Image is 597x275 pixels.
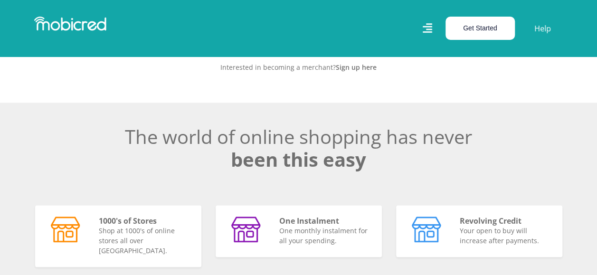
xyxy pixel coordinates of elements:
[534,22,551,35] a: Help
[231,146,366,172] span: been this easy
[336,63,377,72] a: Sign up here
[460,226,550,246] p: Your open to buy will increase after payments.
[460,217,550,226] h5: Revolving Credit
[35,125,562,171] h2: The world of online shopping has never
[279,226,370,246] p: One monthly instalment for all your spending.
[445,17,515,40] button: Get Started
[279,217,370,226] h5: One Instalment
[99,226,190,256] p: Shop at 1000's of online stores all over [GEOGRAPHIC_DATA].
[34,17,106,31] img: Mobicred
[99,217,190,226] h5: 1000's of Stores
[35,62,562,72] p: Interested in becoming a merchant?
